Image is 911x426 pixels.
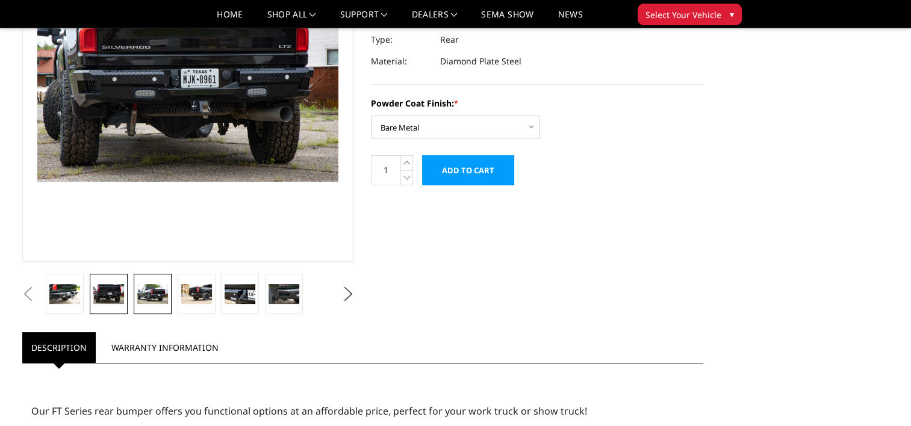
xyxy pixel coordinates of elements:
dd: Diamond Plate Steel [440,51,521,72]
button: Previous [19,285,37,303]
a: SEMA Show [481,10,533,28]
span: ▾ [730,8,734,20]
a: News [558,10,582,28]
span: Our FT Series rear bumper offers you functional options at an affordable price, perfect for your ... [31,404,587,418]
img: 2019-2025 Chevrolet/GMC 1500 - FT Series - Rear Bumper [269,284,299,304]
dd: Rear [440,29,459,51]
a: Description [22,332,96,363]
img: 2019-2025 Chevrolet/GMC 1500 - FT Series - Rear Bumper [49,284,80,304]
a: Support [340,10,388,28]
button: Next [339,285,357,303]
img: 2019-2025 Chevrolet/GMC 1500 - FT Series - Rear Bumper [137,284,168,304]
img: 2019-2025 Chevrolet/GMC 1500 - FT Series - Rear Bumper [93,284,124,304]
dt: Material: [371,51,431,72]
a: Warranty Information [102,332,228,363]
dt: Type: [371,29,431,51]
span: Select Your Vehicle [645,8,721,21]
a: shop all [267,10,316,28]
a: Home [217,10,243,28]
img: 2019-2025 Chevrolet/GMC 1500 - FT Series - Rear Bumper [225,284,255,304]
button: Select Your Vehicle [638,4,742,25]
input: Add to Cart [422,155,514,185]
a: Dealers [412,10,458,28]
img: 2019-2025 Chevrolet/GMC 1500 - FT Series - Rear Bumper [181,284,212,304]
label: Powder Coat Finish: [371,97,703,110]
